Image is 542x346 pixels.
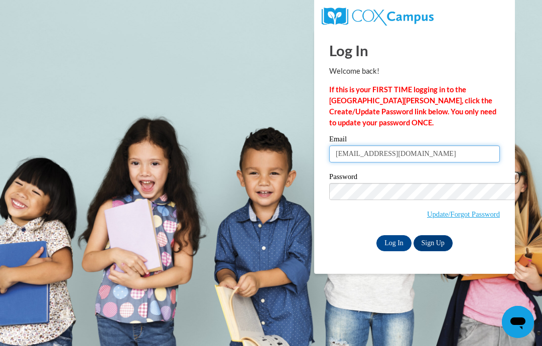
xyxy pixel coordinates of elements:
strong: If this is your FIRST TIME logging in to the [GEOGRAPHIC_DATA][PERSON_NAME], click the Create/Upd... [329,85,496,127]
iframe: Button to launch messaging window [502,306,534,338]
a: Update/Forgot Password [427,210,500,218]
label: Email [329,135,500,145]
p: Welcome back! [329,66,500,77]
a: Sign Up [414,235,453,251]
a: COX Campus [322,12,434,20]
h1: Log In [329,40,500,61]
img: COX Campus [322,8,434,26]
label: Password [329,173,500,183]
input: Log In [376,235,412,251]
